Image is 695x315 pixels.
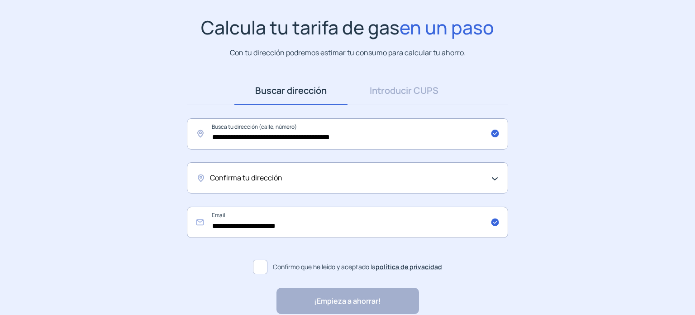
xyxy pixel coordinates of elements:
[376,262,442,271] a: política de privacidad
[234,77,347,105] a: Buscar dirección
[347,77,461,105] a: Introducir CUPS
[273,262,442,272] span: Confirmo que he leído y aceptado la
[201,16,494,39] h1: Calcula tu tarifa de gas
[230,47,466,58] p: Con tu dirección podremos estimar tu consumo para calcular tu ahorro.
[400,15,494,40] span: en un paso
[210,172,282,184] span: Confirma tu dirección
